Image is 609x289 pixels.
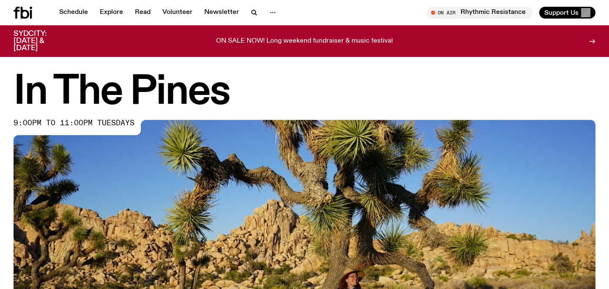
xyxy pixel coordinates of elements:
[157,7,198,19] a: Volunteer
[130,7,156,19] a: Read
[14,120,134,127] span: 9:00pm to 11:00pm tuesdays
[14,73,595,111] h1: In The Pines
[544,9,579,16] span: Support Us
[539,7,595,19] button: Support Us
[54,7,93,19] a: Schedule
[95,7,128,19] a: Explore
[216,38,393,45] p: ON SALE NOW! Long weekend fundraiser & music festival
[14,30,68,52] h3: SYDCITY: [DATE] & [DATE]
[199,7,244,19] a: Newsletter
[427,7,532,19] button: On AirRhythmic Resistance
